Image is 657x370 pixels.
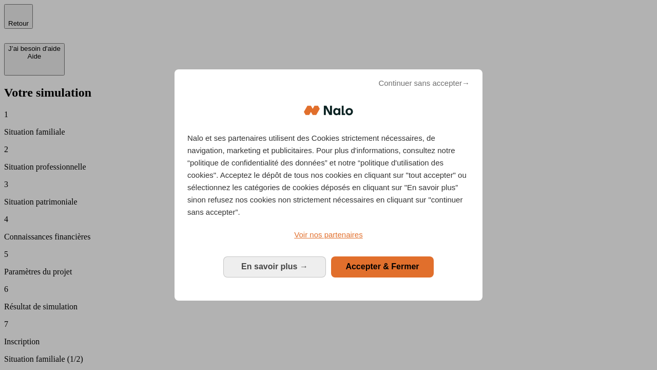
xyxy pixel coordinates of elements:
[187,229,470,241] a: Voir nos partenaires
[241,262,308,271] span: En savoir plus →
[187,132,470,218] p: Nalo et ses partenaires utilisent des Cookies strictement nécessaires, de navigation, marketing e...
[304,95,353,126] img: Logo
[223,256,326,277] button: En savoir plus: Configurer vos consentements
[345,262,419,271] span: Accepter & Fermer
[294,230,362,239] span: Voir nos partenaires
[378,77,470,89] span: Continuer sans accepter→
[331,256,434,277] button: Accepter & Fermer: Accepter notre traitement des données et fermer
[175,69,482,300] div: Bienvenue chez Nalo Gestion du consentement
